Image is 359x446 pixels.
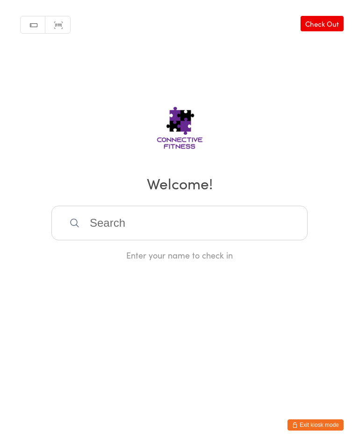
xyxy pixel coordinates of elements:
[287,419,344,431] button: Exit kiosk mode
[51,206,308,240] input: Search
[9,173,350,194] h2: Welcome!
[51,249,308,261] div: Enter your name to check in
[127,89,232,159] img: Connective Fitness
[301,16,344,31] a: Check Out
